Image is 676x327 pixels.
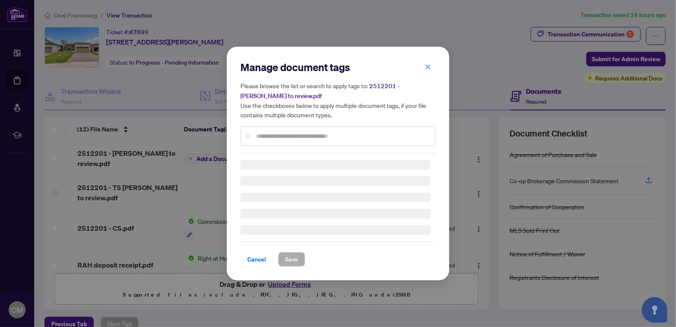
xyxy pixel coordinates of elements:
button: Open asap [642,297,667,323]
button: Cancel [240,252,273,267]
span: close [425,64,431,70]
button: Save [278,252,305,267]
span: Cancel [247,253,266,266]
h2: Manage document tags [240,60,436,74]
h5: Please browse the list or search to apply tags to: Use the checkboxes below to apply multiple doc... [240,81,436,119]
